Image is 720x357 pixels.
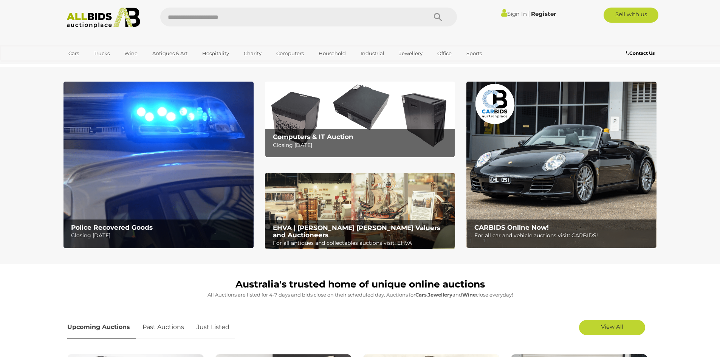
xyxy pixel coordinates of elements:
a: Wine [119,47,142,60]
a: View All [579,320,645,335]
a: Computers & IT Auction Computers & IT Auction Closing [DATE] [265,82,455,158]
p: Closing [DATE] [71,231,249,240]
p: For all antiques and collectables auctions visit: EHVA [273,238,451,248]
a: Police Recovered Goods Police Recovered Goods Closing [DATE] [63,82,254,248]
a: Industrial [356,47,389,60]
strong: Cars [415,292,427,298]
button: Search [419,8,457,26]
b: Police Recovered Goods [71,224,153,231]
b: CARBIDS Online Now! [474,224,549,231]
a: Register [531,10,556,17]
p: All Auctions are listed for 4-7 days and bids close on their scheduled day. Auctions for , and cl... [67,291,653,299]
a: Household [314,47,351,60]
a: Trucks [89,47,115,60]
img: EHVA | Evans Hastings Valuers and Auctioneers [265,173,455,249]
b: Contact Us [626,50,655,56]
a: Charity [239,47,266,60]
a: [GEOGRAPHIC_DATA] [63,60,127,72]
p: Closing [DATE] [273,141,451,150]
a: EHVA | Evans Hastings Valuers and Auctioneers EHVA | [PERSON_NAME] [PERSON_NAME] Valuers and Auct... [265,173,455,249]
p: For all car and vehicle auctions visit: CARBIDS! [474,231,652,240]
a: Jewellery [394,47,427,60]
span: | [528,9,530,18]
img: Allbids.com.au [62,8,144,28]
b: EHVA | [PERSON_NAME] [PERSON_NAME] Valuers and Auctioneers [273,224,440,239]
a: Just Listed [191,316,235,338]
span: View All [601,323,623,330]
h1: Australia's trusted home of unique online auctions [67,279,653,290]
strong: Wine [462,292,476,298]
a: Contact Us [626,49,657,57]
a: Sports [461,47,487,60]
a: Upcoming Auctions [67,316,136,338]
a: Antiques & Art [147,47,192,60]
a: CARBIDS Online Now! CARBIDS Online Now! For all car and vehicle auctions visit: CARBIDS! [466,82,657,248]
b: Computers & IT Auction [273,133,353,141]
strong: Jewellery [428,292,452,298]
a: Office [432,47,457,60]
a: Past Auctions [137,316,190,338]
a: Computers [271,47,309,60]
a: Sign In [501,10,527,17]
img: Computers & IT Auction [265,82,455,158]
img: Police Recovered Goods [63,82,254,248]
a: Sell with us [604,8,658,23]
img: CARBIDS Online Now! [466,82,657,248]
a: Hospitality [197,47,234,60]
a: Cars [63,47,84,60]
